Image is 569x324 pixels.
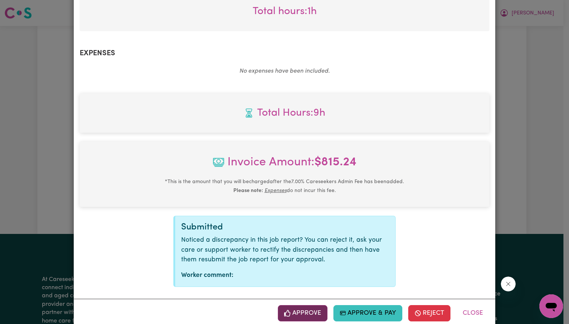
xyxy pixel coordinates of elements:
button: Reject [408,305,450,321]
span: Total hours worked: 1 hour [253,6,317,17]
span: Invoice Amount: [86,153,483,177]
strong: Worker comment: [181,272,233,278]
em: No expenses have been included. [239,68,330,74]
span: Need any help? [4,5,45,11]
span: Total hours worked: 9 hours [86,105,483,121]
b: $ 815.24 [315,156,356,168]
span: Submitted [181,223,223,232]
b: Please note: [233,188,263,194]
small: This is the amount that you will be charged after the 7.00 % Careseekers Admin Fee has been added... [165,179,404,194]
p: Noticed a discrepancy in this job report? You can reject it, ask your care or support worker to r... [181,235,389,265]
button: Close [456,305,489,321]
button: Approve & Pay [333,305,403,321]
h2: Expenses [80,49,489,58]
iframe: Button to launch messaging window [539,294,563,318]
u: Expenses [264,188,287,194]
button: Approve [278,305,327,321]
iframe: Close message [501,277,516,291]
